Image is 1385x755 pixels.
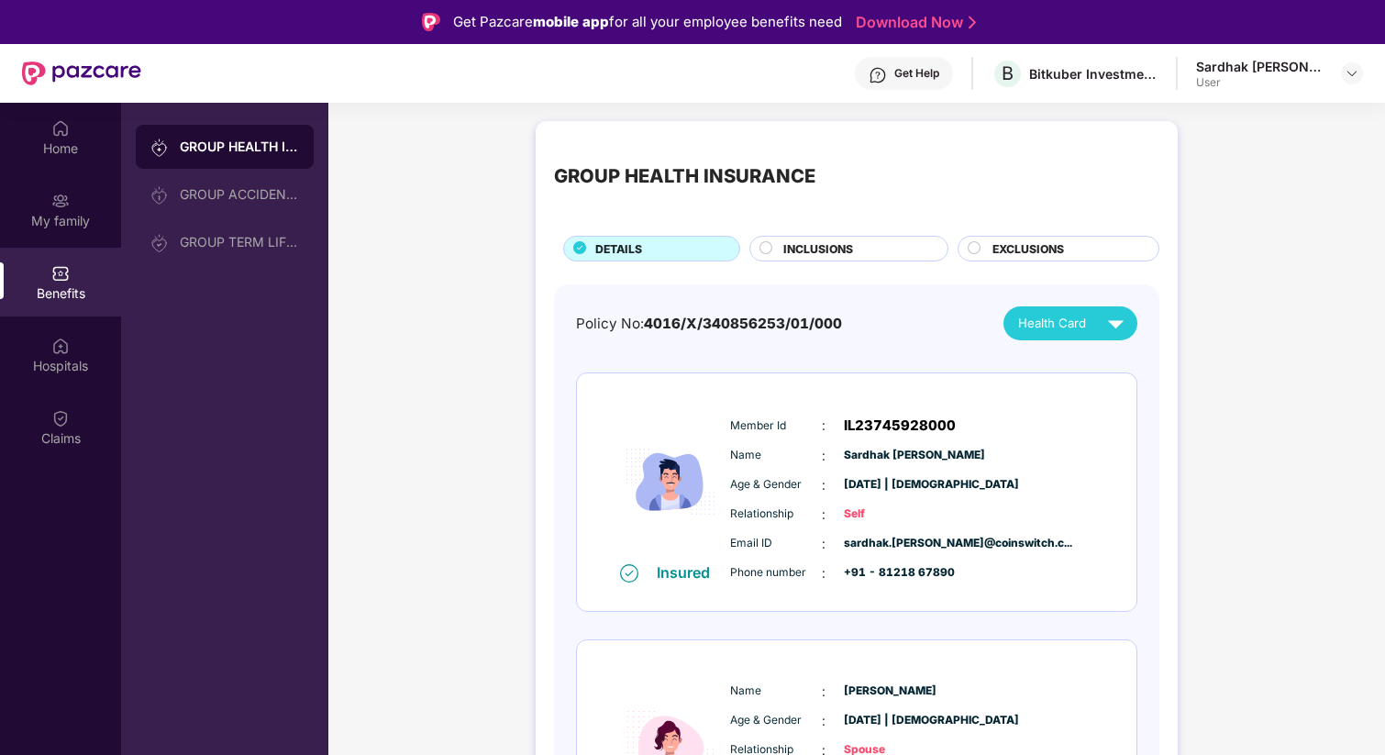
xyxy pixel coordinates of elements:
[1018,314,1086,333] span: Health Card
[1029,65,1158,83] div: Bitkuber Investments Pvt Limited
[822,475,825,495] span: :
[844,505,936,523] span: Self
[869,66,887,84] img: svg+xml;base64,PHN2ZyBpZD0iSGVscC0zMngzMiIgeG1sbnM9Imh0dHA6Ly93d3cudzMub3JnLzIwMDAvc3ZnIiB3aWR0aD...
[51,264,70,283] img: svg+xml;base64,PHN2ZyBpZD0iQmVuZWZpdHMiIHhtbG5zPSJodHRwOi8vd3d3LnczLm9yZy8yMDAwL3N2ZyIgd2lkdGg9Ij...
[533,13,609,30] strong: mobile app
[844,683,936,700] span: [PERSON_NAME]
[894,66,939,81] div: Get Help
[644,315,842,332] span: 4016/X/340856253/01/000
[615,401,726,562] img: icon
[844,564,936,582] span: +91 - 81218 67890
[856,13,970,32] a: Download Now
[822,446,825,466] span: :
[822,534,825,554] span: :
[969,13,976,32] img: Stroke
[992,240,1064,258] span: EXCLUSIONS
[1196,75,1324,90] div: User
[730,417,822,435] span: Member Id
[150,234,169,252] img: svg+xml;base64,PHN2ZyB3aWR0aD0iMjAiIGhlaWdodD0iMjAiIHZpZXdCb3g9IjAgMCAyMCAyMCIgZmlsbD0ibm9uZSIgeG...
[22,61,141,85] img: New Pazcare Logo
[51,409,70,427] img: svg+xml;base64,PHN2ZyBpZD0iQ2xhaW0iIHhtbG5zPSJodHRwOi8vd3d3LnczLm9yZy8yMDAwL3N2ZyIgd2lkdGg9IjIwIi...
[150,186,169,205] img: svg+xml;base64,PHN2ZyB3aWR0aD0iMjAiIGhlaWdodD0iMjAiIHZpZXdCb3g9IjAgMCAyMCAyMCIgZmlsbD0ibm9uZSIgeG...
[844,535,936,552] span: sardhak.[PERSON_NAME]@coinswitch.c...
[844,712,936,729] span: [DATE] | [DEMOGRAPHIC_DATA]
[422,13,440,31] img: Logo
[51,337,70,355] img: svg+xml;base64,PHN2ZyBpZD0iSG9zcGl0YWxzIiB4bWxucz0iaHR0cDovL3d3dy53My5vcmcvMjAwMC9zdmciIHdpZHRoPS...
[620,564,638,583] img: svg+xml;base64,PHN2ZyB4bWxucz0iaHR0cDovL3d3dy53My5vcmcvMjAwMC9zdmciIHdpZHRoPSIxNiIgaGVpZ2h0PSIxNi...
[822,505,825,525] span: :
[822,416,825,436] span: :
[1002,62,1014,84] span: B
[783,240,853,258] span: INCLUSIONS
[1196,58,1324,75] div: Sardhak [PERSON_NAME]
[554,161,815,191] div: GROUP HEALTH INSURANCE
[180,187,299,202] div: GROUP ACCIDENTAL INSURANCE
[844,415,956,437] span: IL23745928000
[730,476,822,494] span: Age & Gender
[1100,307,1132,339] img: svg+xml;base64,PHN2ZyB4bWxucz0iaHR0cDovL3d3dy53My5vcmcvMjAwMC9zdmciIHZpZXdCb3g9IjAgMCAyNCAyNCIgd2...
[657,563,721,582] div: Insured
[595,240,642,258] span: DETAILS
[1003,306,1137,340] button: Health Card
[730,564,822,582] span: Phone number
[1345,66,1359,81] img: svg+xml;base64,PHN2ZyBpZD0iRHJvcGRvd24tMzJ4MzIiIHhtbG5zPSJodHRwOi8vd3d3LnczLm9yZy8yMDAwL3N2ZyIgd2...
[844,447,936,464] span: Sardhak [PERSON_NAME]
[453,11,842,33] div: Get Pazcare for all your employee benefits need
[576,313,842,335] div: Policy No:
[822,563,825,583] span: :
[730,535,822,552] span: Email ID
[730,447,822,464] span: Name
[180,138,299,156] div: GROUP HEALTH INSURANCE
[822,682,825,702] span: :
[51,119,70,138] img: svg+xml;base64,PHN2ZyBpZD0iSG9tZSIgeG1sbnM9Imh0dHA6Ly93d3cudzMub3JnLzIwMDAvc3ZnIiB3aWR0aD0iMjAiIG...
[730,712,822,729] span: Age & Gender
[822,711,825,731] span: :
[844,476,936,494] span: [DATE] | [DEMOGRAPHIC_DATA]
[150,139,169,157] img: svg+xml;base64,PHN2ZyB3aWR0aD0iMjAiIGhlaWdodD0iMjAiIHZpZXdCb3g9IjAgMCAyMCAyMCIgZmlsbD0ibm9uZSIgeG...
[51,192,70,210] img: svg+xml;base64,PHN2ZyB3aWR0aD0iMjAiIGhlaWdodD0iMjAiIHZpZXdCb3g9IjAgMCAyMCAyMCIgZmlsbD0ibm9uZSIgeG...
[730,683,822,700] span: Name
[730,505,822,523] span: Relationship
[180,235,299,250] div: GROUP TERM LIFE INSURANCE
